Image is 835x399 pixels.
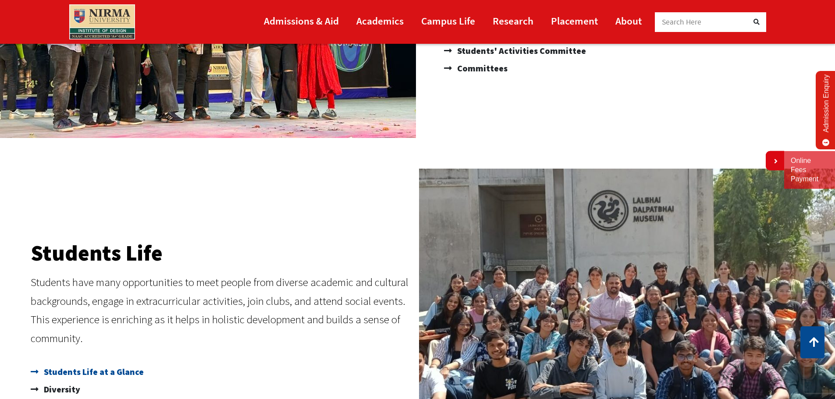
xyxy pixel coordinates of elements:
a: Academics [356,11,404,31]
a: Students Life at a Glance [31,363,413,381]
a: Campus Life [421,11,475,31]
a: Research [493,11,533,31]
a: Online Fees Payment [791,156,828,184]
a: About [615,11,642,31]
img: main_logo [69,4,135,39]
h2: Students Life [31,242,413,264]
span: Students Life at a Glance [42,363,144,381]
span: Committees [455,60,508,77]
a: Committees [444,60,827,77]
a: Placement [551,11,598,31]
span: Students' Activities Committee [455,42,586,60]
a: Students' Activities Committee [444,42,827,60]
span: Search Here [662,17,702,27]
a: Diversity [31,381,413,398]
a: Admissions & Aid [264,11,339,31]
p: Students have many opportunities to meet people from diverse academic and cultural backgrounds, e... [31,273,413,347]
span: Diversity [42,381,80,398]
